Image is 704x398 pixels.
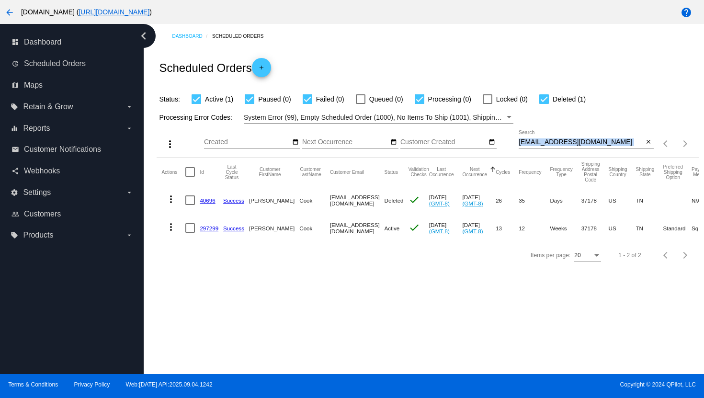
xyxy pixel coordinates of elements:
h2: Scheduled Orders [159,58,271,77]
mat-icon: close [645,138,652,146]
span: Copyright © 2024 QPilot, LLC [360,381,696,388]
a: [URL][DOMAIN_NAME] [79,8,149,16]
input: Search [519,138,644,146]
button: Previous page [657,134,676,153]
span: Settings [23,188,51,197]
i: chevron_left [136,28,151,44]
span: Processing (0) [428,93,471,105]
i: equalizer [11,125,18,132]
mat-icon: more_vert [164,138,176,150]
a: Success [223,197,244,204]
mat-cell: [EMAIL_ADDRESS][DOMAIN_NAME] [330,214,385,242]
button: Next page [676,246,695,265]
button: Change sorting for ShippingPostcode [581,161,600,182]
mat-cell: TN [636,214,663,242]
button: Change sorting for CustomerEmail [330,169,364,175]
mat-header-cell: Validation Checks [409,158,429,186]
i: arrow_drop_down [125,189,133,196]
span: Dashboard [24,38,61,46]
mat-cell: [PERSON_NAME] [249,186,299,214]
button: Change sorting for ShippingCountry [609,167,627,177]
button: Previous page [657,246,676,265]
button: Change sorting for NextOccurrenceUtc [462,167,487,177]
input: Created [204,138,290,146]
span: Webhooks [24,167,60,175]
mat-select: Items per page: [574,252,601,259]
button: Change sorting for CustomerLastName [299,167,321,177]
a: update Scheduled Orders [11,56,133,71]
mat-cell: [PERSON_NAME] [249,214,299,242]
button: Change sorting for Id [200,169,204,175]
button: Change sorting for LastOccurrenceUtc [429,167,454,177]
button: Change sorting for FrequencyType [550,167,572,177]
button: Next page [676,134,695,153]
span: Maps [24,81,43,90]
input: Customer Created [400,138,487,146]
mat-header-cell: Actions [161,158,185,186]
mat-icon: more_vert [165,193,177,205]
button: Change sorting for ShippingState [636,167,655,177]
a: people_outline Customers [11,206,133,222]
span: Products [23,231,53,239]
i: settings [11,189,18,196]
button: Change sorting for LastProcessingCycleId [223,164,240,180]
span: Processing Error Codes: [159,114,232,121]
span: Customers [24,210,61,218]
a: Privacy Policy [74,381,110,388]
mat-icon: help [681,7,692,18]
span: Status: [159,95,180,103]
a: 40696 [200,197,215,204]
a: map Maps [11,78,133,93]
span: Deleted [385,197,404,204]
span: 20 [574,252,580,259]
a: Web:[DATE] API:2025.09.04.1242 [126,381,213,388]
a: (GMT-8) [462,200,483,206]
i: arrow_drop_down [125,125,133,132]
mat-select: Filter by Processing Error Codes [244,112,513,124]
i: arrow_drop_down [125,103,133,111]
mat-cell: [EMAIL_ADDRESS][DOMAIN_NAME] [330,186,385,214]
mat-cell: 37178 [581,214,609,242]
span: Reports [23,124,50,133]
i: map [11,81,19,89]
mat-icon: check [409,222,420,233]
mat-icon: check [409,194,420,205]
span: [DOMAIN_NAME] ( ) [21,8,152,16]
mat-cell: Days [550,186,581,214]
a: (GMT-8) [462,228,483,234]
span: Locked (0) [496,93,528,105]
i: update [11,60,19,68]
a: Success [223,225,244,231]
mat-cell: [DATE] [462,186,496,214]
i: email [11,146,19,153]
span: Scheduled Orders [24,59,86,68]
span: Active [385,225,400,231]
button: Change sorting for Status [385,169,398,175]
mat-cell: [DATE] [429,186,463,214]
input: Next Occurrence [302,138,388,146]
span: Customer Notifications [24,145,101,154]
mat-cell: Standard [663,214,692,242]
div: Items per page: [531,252,570,259]
mat-icon: date_range [390,138,397,146]
a: email Customer Notifications [11,142,133,157]
span: Failed (0) [316,93,344,105]
mat-cell: 35 [519,186,550,214]
mat-cell: Cook [299,214,330,242]
mat-cell: TN [636,186,663,214]
i: people_outline [11,210,19,218]
mat-cell: US [609,186,636,214]
mat-cell: Weeks [550,214,581,242]
button: Clear [644,137,654,148]
mat-cell: [DATE] [429,214,463,242]
a: (GMT-8) [429,228,450,234]
i: dashboard [11,38,19,46]
mat-cell: 26 [496,186,519,214]
i: local_offer [11,103,18,111]
span: Active (1) [205,93,233,105]
button: Change sorting for Cycles [496,169,510,175]
div: 1 - 2 of 2 [618,252,641,259]
i: share [11,167,19,175]
mat-icon: date_range [488,138,495,146]
mat-icon: more_vert [165,221,177,233]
